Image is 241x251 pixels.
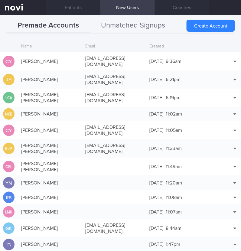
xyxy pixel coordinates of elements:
[147,41,211,52] div: Created
[18,177,82,189] div: [PERSON_NAME]
[18,89,82,107] div: [PERSON_NAME], [PERSON_NAME]
[82,139,146,158] div: [EMAIL_ADDRESS][DOMAIN_NAME]
[3,192,15,204] div: RS
[91,18,175,33] button: Unmatched Signups
[3,125,15,136] div: CY
[18,191,82,204] div: [PERSON_NAME]
[4,239,14,251] div: TYJ
[166,242,181,247] span: 1:47pm
[150,146,164,151] span: [DATE]
[150,59,164,64] span: [DATE]
[3,223,15,234] div: GK
[4,206,14,218] div: LMK
[18,222,82,234] div: [PERSON_NAME]
[18,73,82,86] div: [PERSON_NAME]
[3,56,15,67] div: CY
[150,242,164,247] span: [DATE]
[150,210,164,214] span: [DATE]
[82,70,146,89] div: [EMAIL_ADDRESS][DOMAIN_NAME]
[166,226,182,231] span: 8:44am
[18,158,82,176] div: [PERSON_NAME] [PERSON_NAME]
[82,121,146,139] div: [EMAIL_ADDRESS][DOMAIN_NAME]
[18,124,82,136] div: [PERSON_NAME]
[166,195,182,200] span: 11:08am
[166,112,182,116] span: 11:02am
[4,92,14,104] div: LCA
[6,18,91,33] button: Premade Accounts
[166,164,182,169] span: 11:49am
[150,95,164,100] span: [DATE]
[82,52,146,70] div: [EMAIL_ADDRESS][DOMAIN_NAME]
[187,20,235,32] button: Create Account
[150,128,164,133] span: [DATE]
[82,41,146,52] div: Email
[4,143,14,155] div: RLM
[166,146,182,151] span: 11:33am
[166,95,181,100] span: 6:19pm
[150,112,164,116] span: [DATE]
[18,206,82,218] div: [PERSON_NAME]
[3,74,15,86] div: JY
[18,108,82,120] div: [PERSON_NAME]
[150,181,164,185] span: [DATE]
[18,55,82,67] div: [PERSON_NAME]
[166,181,182,185] span: 11:20am
[150,77,164,82] span: [DATE]
[82,219,146,237] div: [EMAIL_ADDRESS][DOMAIN_NAME]
[82,89,146,107] div: [EMAIL_ADDRESS][DOMAIN_NAME]
[150,195,164,200] span: [DATE]
[150,226,164,231] span: [DATE]
[166,128,182,133] span: 11:05am
[18,139,82,158] div: [PERSON_NAME] [PERSON_NAME]
[18,239,82,251] div: [PERSON_NAME]
[166,59,182,64] span: 9:36am
[166,77,181,82] span: 6:21pm
[3,177,15,189] div: YN
[150,164,164,169] span: [DATE]
[4,161,14,173] div: CEL
[4,108,14,120] div: NKB
[18,41,82,52] div: Name
[166,210,182,214] span: 11:07am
